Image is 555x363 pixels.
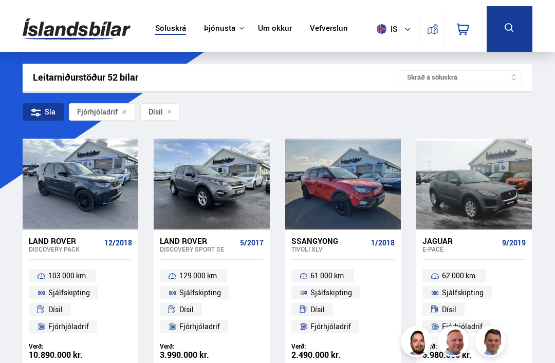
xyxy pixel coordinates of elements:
[422,230,498,239] div: Jaguar
[442,297,456,310] span: Dísil
[502,233,526,241] span: 9/2019
[77,102,118,110] span: Fjórhjóladrif
[439,321,470,352] img: siFngHWaQ9KaOqBr.png
[442,280,484,293] span: Sjálfskipting
[291,230,367,239] div: Ssangyong
[29,239,100,246] div: Discovery PACK
[29,230,100,239] div: Land Rover
[48,297,63,310] span: Dísil
[291,345,395,353] div: 2.490.000 kr.
[29,345,132,353] div: 10.890.000 kr.
[258,17,292,28] a: Um okkur
[48,280,90,293] span: Sjálfskipting
[291,239,367,246] div: Tivoli XLV
[179,280,221,293] span: Sjálfskipting
[179,297,194,310] span: Dísil
[23,6,131,40] img: G0Ugv5HjCgRt.svg
[377,18,386,28] img: svg+xml;base64,PHN2ZyB4bWxucz0iaHR0cDovL3d3dy53My5vcmcvMjAwMC9zdmciIHdpZHRoPSI1MTIiIGhlaWdodD0iNT...
[310,263,346,276] span: 61 000 km.
[48,263,88,276] span: 103 000 km.
[204,17,235,27] button: Þjónusta
[160,239,235,246] div: Discovery Sport SE
[23,97,64,114] div: Sía
[33,66,399,77] div: Leitarniðurstöður 52 bílar
[402,321,433,352] img: nhp88E3Fdnt1Opn2.png
[373,18,398,28] span: is
[160,336,263,344] div: Verð:
[291,336,395,344] div: Verð:
[155,17,186,28] a: Söluskrá
[179,314,220,327] span: Fjórhjóladrif
[422,239,498,246] div: E-Pace
[310,297,325,310] span: Dísil
[240,233,264,241] span: 5/2017
[373,8,419,38] button: is
[422,345,526,353] div: 5.980.000 kr.
[160,230,235,239] div: Land Rover
[160,345,263,353] div: 3.990.000 kr.
[310,314,351,327] span: Fjórhjóladrif
[29,336,132,344] div: Verð:
[310,280,352,293] span: Sjálfskipting
[476,321,507,352] img: FbJEzSuNWCJXmdc-.webp
[48,314,89,327] span: Fjórhjóladrif
[179,263,219,276] span: 129 000 km.
[442,263,477,276] span: 62 000 km.
[149,102,163,110] span: Dísil
[104,233,132,241] span: 12/2018
[371,233,395,241] span: 1/2018
[442,314,483,327] span: Fjórhjóladrif
[8,4,39,35] button: Open LiveChat chat widget
[310,17,348,28] a: Vefverslun
[399,64,522,78] div: Skráð á söluskrá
